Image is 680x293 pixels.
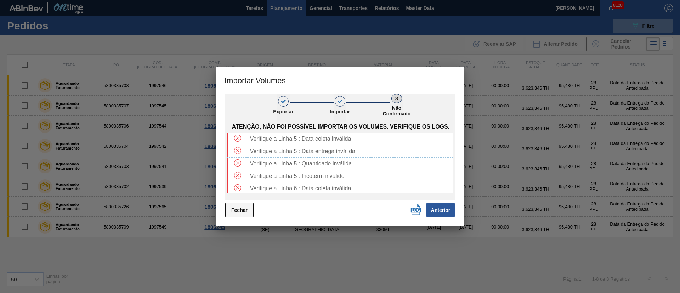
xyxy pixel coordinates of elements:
h3: Importar Volumes [216,67,464,94]
img: Tipo [234,135,241,142]
div: Verifique a Linha 5 : Incoterm inválido [247,173,453,179]
div: Verifique a Linha 6 : Data coleta inválida [247,185,453,192]
span: Atenção, não foi possível importar os volumes. Verifique os logs. [232,124,449,130]
button: Fechar [225,203,254,217]
button: Download Logs [409,202,423,216]
img: Tipo [234,159,241,167]
button: 2Importar [334,94,346,122]
div: 2 [335,96,345,107]
img: Tipo [234,184,241,191]
div: Verifique a Linha 5 : Data entrega inválida [247,148,453,154]
p: Não Confirmado [379,105,414,117]
img: Tipo [234,147,241,154]
p: Importar [322,109,358,114]
div: 3 [391,94,402,103]
div: Verifique a Linha 5 : Quantidade inválida [247,160,453,167]
div: Verifique a Linha 5 : Data coleta inválida [247,136,453,142]
button: 1Exportar [277,94,290,122]
p: Exportar [266,109,301,114]
button: Anterior [426,203,455,217]
img: Tipo [234,172,241,179]
div: 1 [278,96,289,107]
button: 3Não Confirmado [390,94,403,122]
